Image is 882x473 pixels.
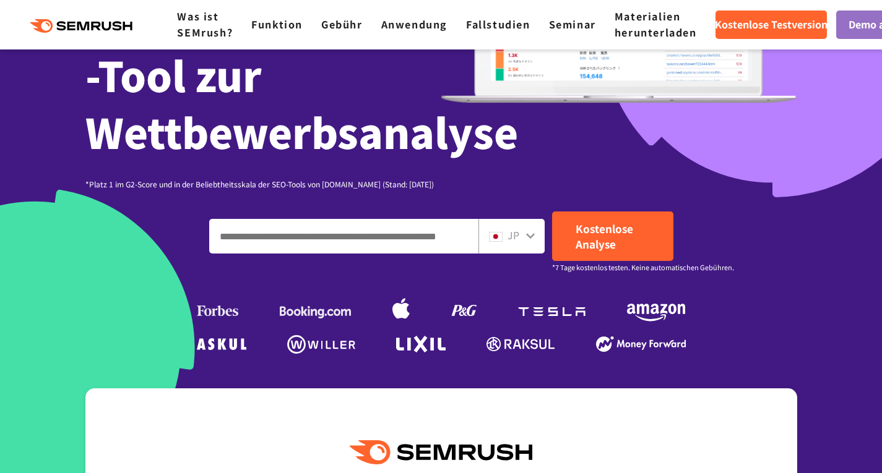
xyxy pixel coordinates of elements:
[251,17,303,32] a: Funktion
[552,211,673,261] a: Kostenlose Analyse
[615,9,697,40] a: Materialien herunterladen
[715,17,828,32] font: Kostenlose Testversion
[85,179,434,189] font: *Platz 1 im G2-Score und in der Beliebtheitsskala der SEO-Tools von [DOMAIN_NAME] (Stand: [DATE])
[210,219,478,253] input: Geben Sie eine Domäne, ein Schlüsselwort oder eine URL ein
[177,9,233,40] a: Was ist SEMrush?
[85,45,518,161] font: -Tool zur Wettbewerbsanalyse
[549,17,596,32] a: Seminar
[321,17,363,32] a: Gebühr
[508,228,519,242] font: JP
[552,262,734,272] font: *7 Tage kostenlos testen. Keine automatischen Gebühren.
[716,11,827,39] a: Kostenlose Testversion
[576,221,633,252] font: Kostenlose Analyse
[381,17,447,32] a: Anwendung
[466,17,530,32] a: Fallstudien
[350,440,532,464] img: Semrush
